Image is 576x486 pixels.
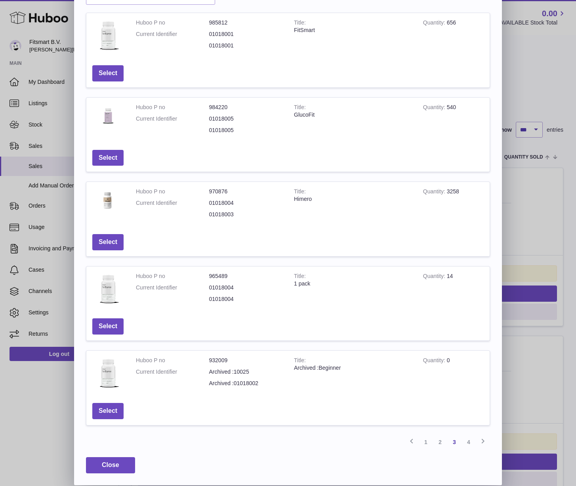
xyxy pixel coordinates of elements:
div: FitSmart [294,26,411,34]
dd: 01018003 [209,211,282,218]
dd: 01018005 [209,127,282,134]
td: 3258 [417,182,490,228]
button: Select [92,150,124,166]
div: Archived :Beginner [294,364,411,372]
strong: Title [294,104,306,112]
dd: 01018001 [209,42,282,49]
td: 14 [417,267,490,313]
span: Close [102,461,119,468]
dt: Huboo P no [136,19,209,26]
dd: Archived :01018002 [209,380,282,387]
img: GlucoFit [92,104,124,127]
dd: 965489 [209,272,282,280]
button: Select [92,403,124,419]
td: 0 [417,351,490,397]
strong: Title [294,273,306,281]
img: Himero [92,188,124,211]
strong: Quantity [423,19,447,28]
strong: Title [294,357,306,365]
a: 4 [462,435,476,449]
dd: 01018004 [209,199,282,207]
div: 1 pack [294,280,411,287]
td: 656 [417,13,490,59]
strong: Quantity [423,188,447,197]
dd: 984220 [209,104,282,111]
dt: Current Identifier [136,115,209,123]
dd: 970876 [209,188,282,195]
button: Close [86,457,135,473]
dt: Huboo P no [136,272,209,280]
dt: Huboo P no [136,357,209,364]
strong: Quantity [423,273,447,281]
dd: Archived :10025 [209,368,282,376]
dt: Huboo P no [136,104,209,111]
img: Archived :Beginner [92,357,124,388]
dd: 985812 [209,19,282,26]
td: 540 [417,98,490,144]
div: Himero [294,195,411,203]
dt: Current Identifier [136,199,209,207]
a: 3 [447,435,462,449]
a: 2 [433,435,447,449]
dt: Current Identifier [136,30,209,38]
dd: 932009 [209,357,282,364]
button: Select [92,318,124,335]
button: Select [92,234,124,250]
dd: 01018001 [209,30,282,38]
dt: Huboo P no [136,188,209,195]
img: FitSmart [92,19,124,51]
dd: 01018005 [209,115,282,123]
dd: 01018004 [209,284,282,291]
dt: Current Identifier [136,284,209,291]
dd: 01018004 [209,295,282,303]
dt: Current Identifier [136,368,209,376]
strong: Title [294,188,306,197]
a: 1 [419,435,433,449]
div: GlucoFit [294,111,411,119]
button: Select [92,65,124,81]
strong: Quantity [423,104,447,112]
img: 1 pack [92,272,124,304]
strong: Title [294,19,306,28]
strong: Quantity [423,357,447,365]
